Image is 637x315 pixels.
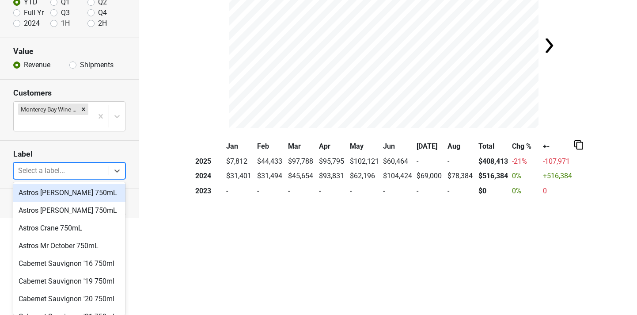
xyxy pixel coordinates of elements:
[381,154,414,169] td: $60,464
[414,169,445,184] td: $69,000
[193,154,224,169] th: 2025
[348,154,381,169] td: $102,121
[79,104,88,115] div: Remove Monterey Bay Wine Company
[476,169,510,184] th: $516,384
[61,18,70,29] label: 1H
[445,139,476,154] th: Aug
[13,47,125,56] h3: Value
[13,184,125,202] div: Astros [PERSON_NAME] 750mL
[510,154,541,169] td: -21 %
[224,184,255,199] td: -
[381,169,414,184] td: $104,424
[193,184,224,199] th: 2023
[381,184,414,199] td: -
[286,184,317,199] td: -
[13,219,125,237] div: Astros Crane 750mL
[13,237,125,255] div: Astros Mr October 750mL
[18,104,79,115] div: Monterey Bay Wine Company
[414,154,445,169] td: -
[510,169,541,184] td: 0 %
[414,184,445,199] td: -
[286,154,317,169] td: $97,788
[224,169,255,184] td: $31,401
[574,140,583,150] img: Copy to clipboard
[510,139,541,154] th: Chg %
[476,184,510,199] th: $0
[24,18,40,29] label: 2024
[541,139,575,154] th: +-
[13,290,125,308] div: Cabernet Sauvignon '20 750ml
[255,169,286,184] td: $31,494
[348,169,381,184] td: $62,196
[61,8,70,18] label: Q3
[13,88,125,98] h3: Customers
[224,154,255,169] td: $7,812
[13,255,125,273] div: Cabernet Sauvignon '16 750ml
[255,139,286,154] th: Feb
[445,169,476,184] td: $78,384
[348,184,381,199] td: -
[317,169,348,184] td: $93,831
[445,154,476,169] td: -
[286,169,317,184] td: $45,654
[286,139,317,154] th: Mar
[541,154,575,169] td: -107,971
[445,184,476,199] td: -
[193,169,224,184] th: 2024
[24,60,50,70] label: Revenue
[476,139,510,154] th: Total
[476,154,510,169] th: $408,413
[13,150,125,159] h3: Label
[317,154,348,169] td: $95,795
[255,154,286,169] td: $44,433
[541,169,575,184] td: +516,384
[13,202,125,219] div: Astros [PERSON_NAME] 750mL
[255,184,286,199] td: -
[98,8,107,18] label: Q4
[24,8,44,18] label: Full Yr
[541,184,575,199] td: 0
[13,273,125,290] div: Cabernet Sauvignon '19 750ml
[348,139,381,154] th: May
[317,184,348,199] td: -
[80,60,114,70] label: Shipments
[540,37,558,54] img: Arrow right
[224,139,255,154] th: Jan
[317,139,348,154] th: Apr
[414,139,445,154] th: [DATE]
[510,184,541,199] td: 0 %
[98,18,107,29] label: 2H
[381,139,414,154] th: Jun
